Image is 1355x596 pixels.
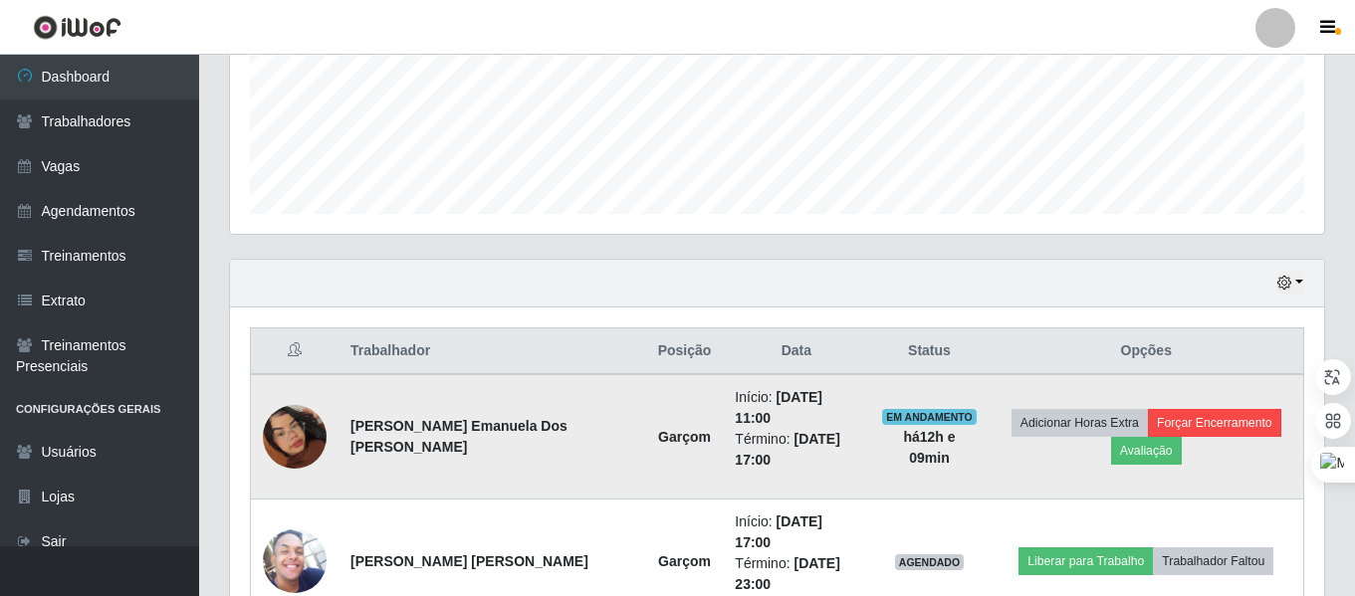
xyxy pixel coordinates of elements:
[263,529,327,593] img: 1693441138055.jpeg
[1153,547,1273,575] button: Trabalhador Faltou
[33,15,121,40] img: CoreUI Logo
[723,328,869,375] th: Data
[658,429,711,445] strong: Garçom
[895,554,965,570] span: AGENDADO
[350,553,588,569] strong: [PERSON_NAME] [PERSON_NAME]
[658,553,711,569] strong: Garçom
[735,387,857,429] li: Início:
[735,389,822,426] time: [DATE] 11:00
[735,511,857,553] li: Início:
[646,328,724,375] th: Posição
[903,429,955,466] strong: há 12 h e 09 min
[735,553,857,595] li: Término:
[1111,437,1182,465] button: Avaliação
[339,328,646,375] th: Trabalhador
[350,418,567,455] strong: [PERSON_NAME] Emanuela Dos [PERSON_NAME]
[1148,409,1281,437] button: Forçar Encerramento
[1012,409,1148,437] button: Adicionar Horas Extra
[882,409,977,425] span: EM ANDAMENTO
[735,513,822,550] time: [DATE] 17:00
[869,328,989,375] th: Status
[263,380,327,494] img: 1756135757654.jpeg
[989,328,1303,375] th: Opções
[735,429,857,471] li: Término:
[1018,547,1153,575] button: Liberar para Trabalho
